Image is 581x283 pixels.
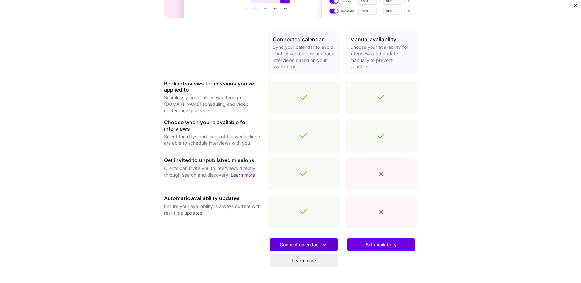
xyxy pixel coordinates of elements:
p: Select the days and times of the week clients are able to schedule interviews with you [164,133,262,146]
button: Set availability [347,238,415,251]
p: Clients can invite you to interviews directly through search and discovery. [164,165,262,178]
h3: Get invited to unpublished missions [164,157,262,163]
a: Learn more [270,254,338,267]
p: Ensure your availability is always current with real-time updates [164,203,262,216]
i: icon DownArrowWhite [321,241,328,248]
p: Choose your availability for interviews and update manually to prevent conflicts. [350,44,412,70]
a: Learn more [231,172,255,178]
button: Connect calendar [270,238,338,251]
button: Close [574,4,577,11]
span: Set availability [366,241,397,248]
h3: Manual availability [350,36,412,43]
h3: Connected calendar [273,36,334,43]
h3: Book interviews for missions you've applied to [164,81,262,93]
h3: Automatic availability updates [164,195,262,201]
span: Connect calendar [280,241,328,248]
p: Sync your calendar to avoid conflicts and let clients book interviews based on your availability. [273,44,334,70]
h3: Choose when you're available for interviews [164,119,262,132]
p: Seamlessly book interviews through [DOMAIN_NAME] scheduling and video conferencing service [164,94,262,114]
